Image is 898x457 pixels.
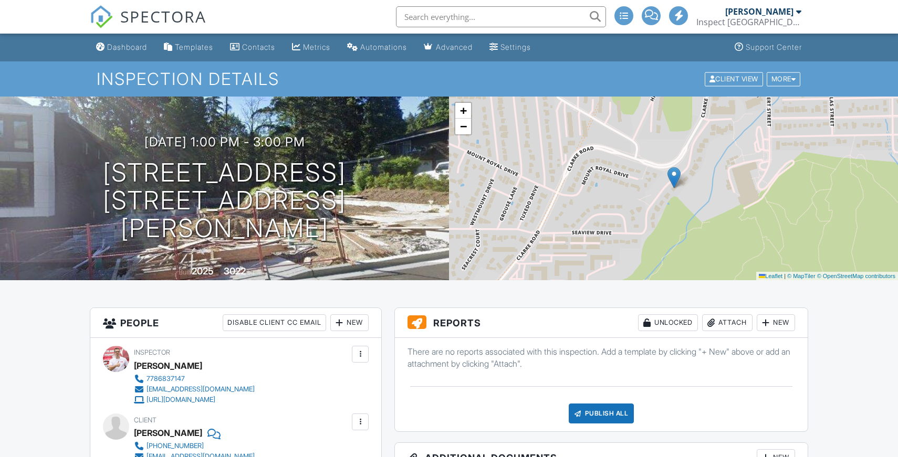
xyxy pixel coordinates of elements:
[784,273,786,279] span: |
[787,273,816,279] a: © MapTiler
[17,159,432,242] h1: [STREET_ADDRESS] [STREET_ADDRESS][PERSON_NAME]
[192,265,214,277] div: 2025
[696,17,801,27] div: Inspect Canada
[90,308,381,338] h3: People
[147,442,204,450] div: [PHONE_NUMBER]
[226,38,279,57] a: Contacts
[746,42,802,51] div: Support Center
[330,314,369,331] div: New
[90,14,206,36] a: SPECTORA
[288,38,335,57] a: Metrics
[360,42,407,51] div: Automations
[147,375,185,383] div: 7786837147
[223,314,326,331] div: Disable Client CC Email
[134,374,255,384] a: 7786837147
[396,6,606,27] input: Search everything...
[147,385,255,394] div: [EMAIL_ADDRESS][DOMAIN_NAME]
[242,42,275,51] div: Contacts
[460,104,467,117] span: +
[134,395,255,405] a: [URL][DOMAIN_NAME]
[485,38,535,57] a: Settings
[455,103,471,119] a: Zoom in
[667,167,681,188] img: Marker
[343,38,411,57] a: Automations (Advanced)
[134,441,255,451] a: [PHONE_NUMBER]
[757,314,795,331] div: New
[179,268,190,276] span: Built
[455,119,471,134] a: Zoom out
[730,38,806,57] a: Support Center
[134,425,202,441] div: [PERSON_NAME]
[134,384,255,395] a: [EMAIL_ADDRESS][DOMAIN_NAME]
[247,268,262,276] span: sq. ft.
[704,75,766,82] a: Client View
[134,348,170,356] span: Inspector
[90,5,113,28] img: The Best Home Inspection Software - Spectora
[569,403,634,423] div: Publish All
[97,70,801,88] h1: Inspection Details
[395,308,808,338] h3: Reports
[420,38,477,57] a: Advanced
[147,396,215,404] div: [URL][DOMAIN_NAME]
[817,273,895,279] a: © OpenStreetMap contributors
[759,273,782,279] a: Leaflet
[303,42,330,51] div: Metrics
[92,38,151,57] a: Dashboard
[638,314,698,331] div: Unlocked
[408,346,795,369] p: There are no reports associated with this inspection. Add a template by clicking "+ New" above or...
[120,5,206,27] span: SPECTORA
[705,72,763,86] div: Client View
[224,265,246,277] div: 3022
[500,42,531,51] div: Settings
[436,42,473,51] div: Advanced
[175,42,213,51] div: Templates
[107,42,147,51] div: Dashboard
[160,38,217,57] a: Templates
[144,135,305,149] h3: [DATE] 1:00 pm - 3:00 pm
[134,416,156,424] span: Client
[725,6,793,17] div: [PERSON_NAME]
[702,314,753,331] div: Attach
[767,72,801,86] div: More
[460,120,467,133] span: −
[134,358,202,374] div: [PERSON_NAME]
